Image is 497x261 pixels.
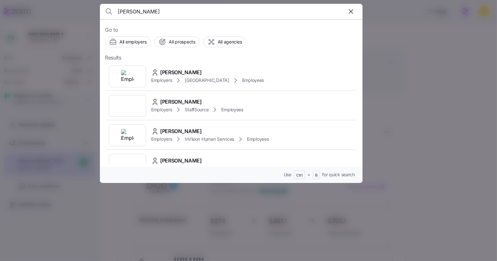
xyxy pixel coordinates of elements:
span: Employees [242,77,264,83]
button: All prospects [154,36,199,47]
span: [GEOGRAPHIC_DATA] [185,77,229,83]
span: Ctrl [296,173,303,178]
span: StaffSource [185,107,208,113]
img: Employer logo [121,129,134,142]
button: All employers [105,36,151,47]
span: [PERSON_NAME] [160,157,202,165]
span: All agencies [218,39,242,45]
span: Use [284,171,291,178]
span: [PERSON_NAME] [160,68,202,76]
span: for quick search [322,171,355,178]
span: InVision Human Services [185,136,234,142]
span: [PERSON_NAME] [160,98,202,106]
span: Employers [151,77,172,83]
span: Employees [247,136,269,142]
img: Employer logo [121,70,134,83]
span: All prospects [169,39,195,45]
span: + [307,171,310,178]
span: Employers [151,107,172,113]
span: [PERSON_NAME] [160,127,202,135]
button: All agencies [203,36,246,47]
span: B [315,173,318,178]
span: All employers [119,39,146,45]
span: Employers [151,136,172,142]
span: Employees [221,107,243,113]
span: Results [105,54,121,62]
span: Go to [105,26,357,34]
